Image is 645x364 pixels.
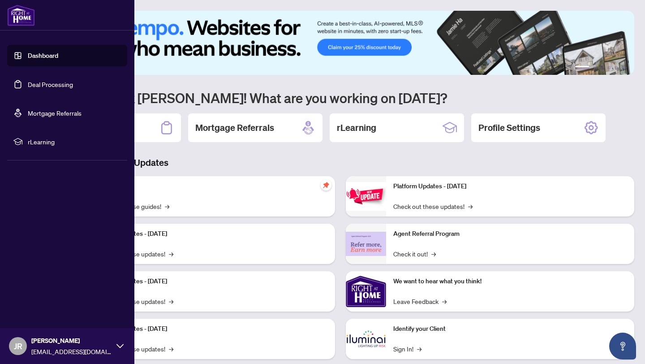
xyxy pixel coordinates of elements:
h1: Welcome back [PERSON_NAME]! What are you working on [DATE]? [47,89,634,106]
img: Identify your Client [346,319,386,359]
button: 4 [607,66,611,69]
span: → [165,201,169,211]
button: 3 [600,66,604,69]
button: 1 [575,66,589,69]
img: Platform Updates - June 23, 2025 [346,182,386,210]
span: JR [14,340,22,352]
img: Slide 0 [47,11,634,75]
p: Platform Updates - [DATE] [393,182,627,191]
h3: Brokerage & Industry Updates [47,156,634,169]
span: → [431,249,436,259]
span: [PERSON_NAME] [31,336,112,346]
span: [EMAIL_ADDRESS][DOMAIN_NAME] [31,347,112,356]
span: → [442,296,447,306]
button: 5 [615,66,618,69]
p: We want to hear what you think! [393,277,627,286]
a: Check it out!→ [393,249,436,259]
h2: Profile Settings [478,121,540,134]
span: → [169,344,173,354]
img: Agent Referral Program [346,232,386,256]
p: Self-Help [94,182,328,191]
p: Platform Updates - [DATE] [94,277,328,286]
img: logo [7,4,35,26]
h2: Mortgage Referrals [195,121,274,134]
p: Platform Updates - [DATE] [94,229,328,239]
p: Agent Referral Program [393,229,627,239]
p: Platform Updates - [DATE] [94,324,328,334]
p: Identify your Client [393,324,627,334]
a: Mortgage Referrals [28,109,82,117]
span: rLearning [28,137,121,147]
img: We want to hear what you think! [346,271,386,312]
button: 6 [622,66,625,69]
a: Leave Feedback→ [393,296,447,306]
span: → [417,344,421,354]
a: Check out these updates!→ [393,201,473,211]
span: pushpin [321,180,331,191]
span: → [468,201,473,211]
button: 2 [593,66,597,69]
h2: rLearning [337,121,376,134]
span: → [169,249,173,259]
a: Deal Processing [28,80,73,88]
button: Open asap [609,333,636,360]
a: Sign In!→ [393,344,421,354]
span: → [169,296,173,306]
a: Dashboard [28,52,58,60]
